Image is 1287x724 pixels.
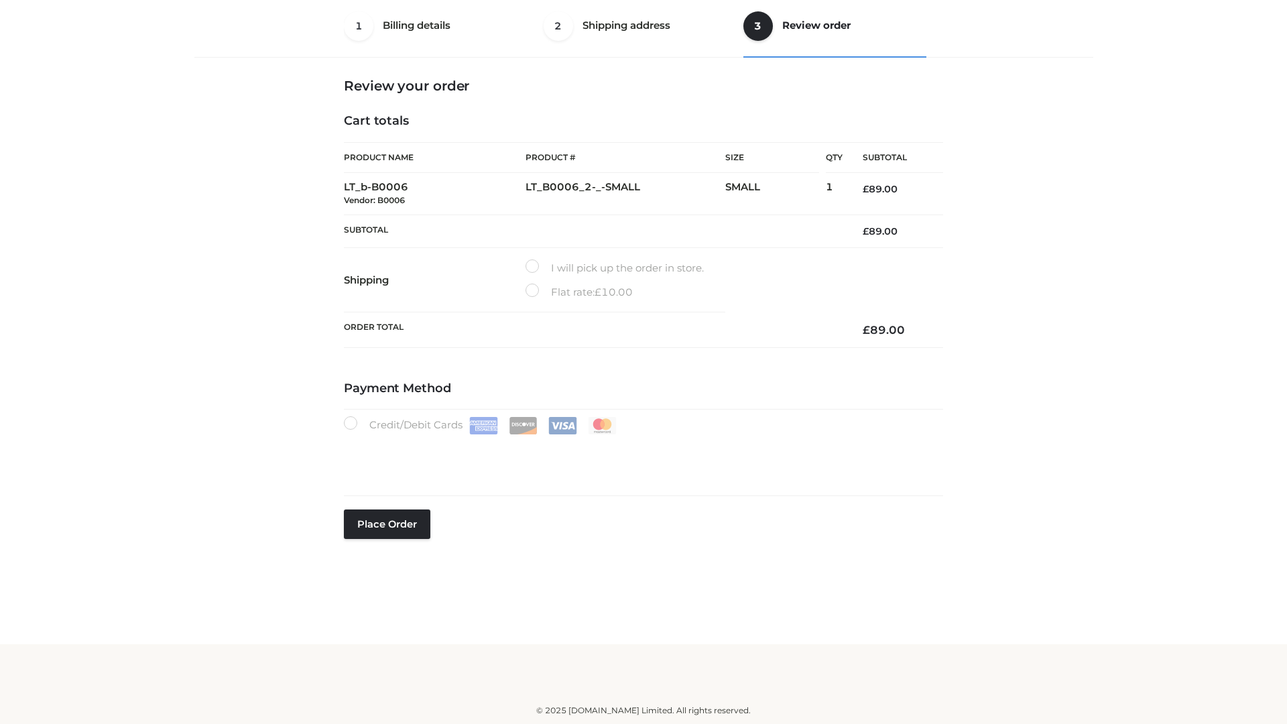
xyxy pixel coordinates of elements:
img: Discover [509,417,538,434]
h4: Payment Method [344,381,943,396]
span: £ [595,286,601,298]
td: SMALL [725,173,826,215]
small: Vendor: B0006 [344,195,405,205]
th: Size [725,143,819,173]
th: Order Total [344,312,843,348]
label: I will pick up the order in store. [526,259,704,277]
td: LT_B0006_2-_-SMALL [526,173,725,215]
h3: Review your order [344,78,943,94]
iframe: Secure payment input frame [341,432,940,481]
span: £ [863,225,869,237]
h4: Cart totals [344,114,943,129]
td: 1 [826,173,843,215]
span: £ [863,183,869,195]
th: Subtotal [344,215,843,247]
th: Product Name [344,142,526,173]
bdi: 89.00 [863,183,898,195]
bdi: 10.00 [595,286,633,298]
bdi: 89.00 [863,225,898,237]
img: Visa [548,417,577,434]
img: Mastercard [588,417,617,434]
div: © 2025 [DOMAIN_NAME] Limited. All rights reserved. [199,704,1088,717]
img: Amex [469,417,498,434]
td: LT_b-B0006 [344,173,526,215]
th: Product # [526,142,725,173]
button: Place order [344,509,430,539]
th: Shipping [344,248,526,312]
th: Subtotal [843,143,943,173]
bdi: 89.00 [863,323,905,337]
th: Qty [826,142,843,173]
span: £ [863,323,870,337]
label: Credit/Debit Cards [344,416,618,434]
label: Flat rate: [526,284,633,301]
